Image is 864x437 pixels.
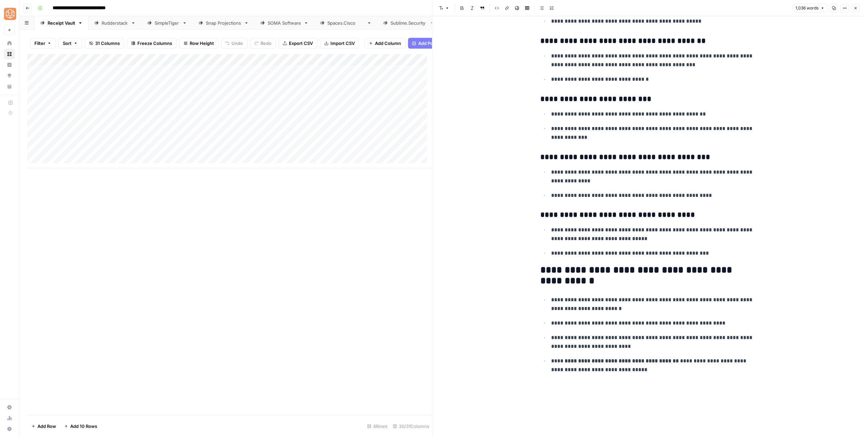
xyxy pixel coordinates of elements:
[221,38,247,49] button: Undo
[4,49,15,59] a: Browse
[4,8,16,20] img: SimpleTiger Logo
[795,5,818,11] span: 1,036 words
[792,4,828,12] button: 1,036 words
[327,20,364,26] div: [DOMAIN_NAME]
[58,38,82,49] button: Sort
[193,16,254,30] a: Snap Projections
[278,38,317,49] button: Export CSV
[137,40,172,47] span: Freeze Columns
[30,38,56,49] button: Filter
[320,38,359,49] button: Import CSV
[268,20,301,26] div: SOMA Software
[232,40,243,47] span: Undo
[155,20,180,26] div: SimpleTiger
[4,70,15,81] a: Opportunities
[27,421,60,432] button: Add Row
[60,421,101,432] button: Add 10 Rows
[4,423,15,434] button: Help + Support
[127,38,177,49] button: Freeze Columns
[261,40,271,47] span: Redo
[34,40,45,47] span: Filter
[364,38,405,49] button: Add Column
[4,59,15,70] a: Insights
[254,16,314,30] a: SOMA Software
[70,423,97,430] span: Add 10 Rows
[34,16,88,30] a: Receipt Vault
[179,38,218,49] button: Row Height
[377,16,440,30] a: [DOMAIN_NAME]
[102,20,128,26] div: Rudderstack
[37,423,56,430] span: Add Row
[4,5,15,22] button: Workspace: SimpleTiger
[95,40,120,47] span: 31 Columns
[330,40,355,47] span: Import CSV
[4,81,15,92] a: Your Data
[4,413,15,423] a: Usage
[4,402,15,413] a: Settings
[250,38,276,49] button: Redo
[63,40,72,47] span: Sort
[85,38,124,49] button: 31 Columns
[48,20,75,26] div: Receipt Vault
[4,38,15,49] a: Home
[206,20,241,26] div: Snap Projections
[289,40,313,47] span: Export CSV
[314,16,377,30] a: [DOMAIN_NAME]
[141,16,193,30] a: SimpleTiger
[364,421,390,432] div: 8 Rows
[375,40,401,47] span: Add Column
[390,20,427,26] div: [DOMAIN_NAME]
[408,38,459,49] button: Add Power Agent
[190,40,214,47] span: Row Height
[418,40,455,47] span: Add Power Agent
[390,421,432,432] div: 30/31 Columns
[88,16,141,30] a: Rudderstack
